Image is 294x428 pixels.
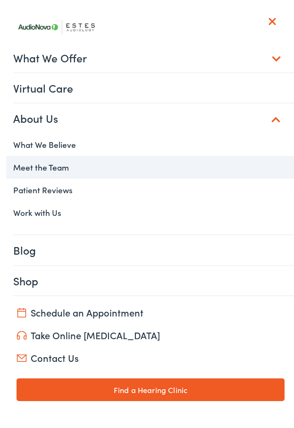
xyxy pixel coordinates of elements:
img: utility icon [17,303,27,312]
img: utility icon [17,349,27,357]
img: utility icon [17,326,27,335]
a: Schedule an Appointment [17,300,285,314]
a: Contact Us [17,346,285,359]
a: Find a Hearing Clinic [17,373,285,396]
a: Take Online [MEDICAL_DATA] [17,323,285,336]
